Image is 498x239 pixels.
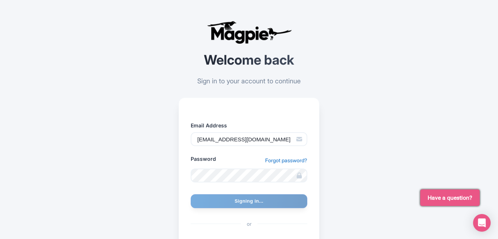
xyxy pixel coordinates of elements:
div: Open Intercom Messenger [473,214,491,232]
label: Password [191,155,214,163]
label: Email Address [191,122,307,129]
button: Have a question? [420,189,480,206]
span: or [241,220,257,228]
span: Have a question? [428,193,472,202]
input: Signing in... [191,194,307,208]
input: Enter your email address [191,132,307,146]
p: Sign in to your account to continue [179,76,319,86]
h2: Welcome back [179,53,319,68]
img: logo-ab69f6fb50320c5b225c76a69d11143b.png [205,21,293,44]
a: Forgot password? [265,156,307,164]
